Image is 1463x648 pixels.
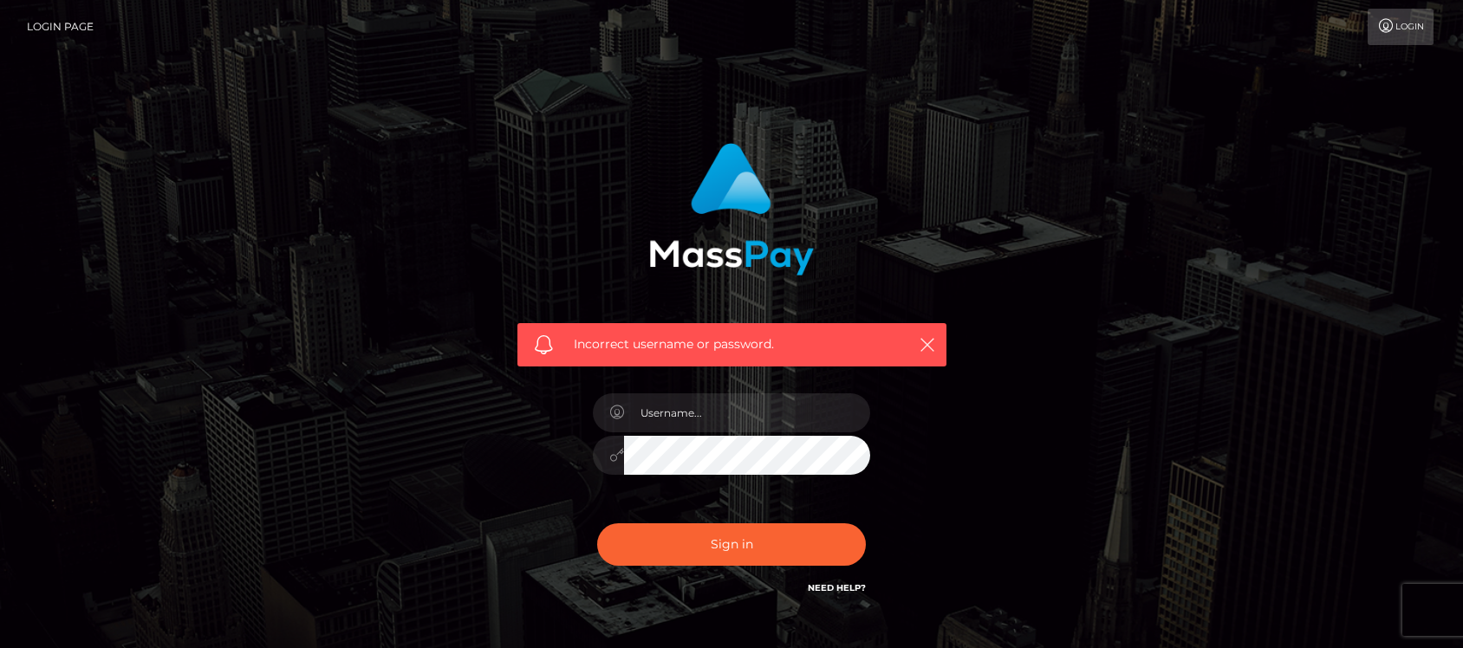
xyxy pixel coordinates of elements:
[808,582,866,593] a: Need Help?
[649,143,814,275] img: MassPay Login
[624,393,870,432] input: Username...
[597,523,866,566] button: Sign in
[1368,9,1434,45] a: Login
[574,335,890,353] span: Incorrect username or password.
[27,9,94,45] a: Login Page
